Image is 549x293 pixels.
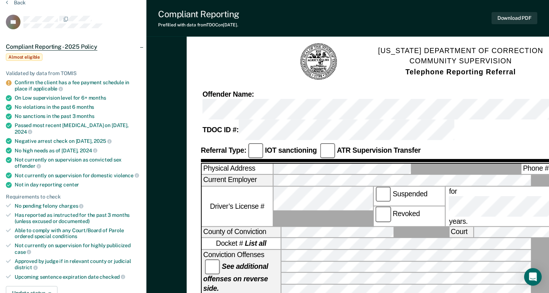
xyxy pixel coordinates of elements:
[15,129,32,135] span: 2024
[59,203,84,209] span: charges
[449,227,473,238] label: Court
[76,113,94,119] span: months
[337,146,421,154] strong: ATR Supervision Transfer
[202,164,273,174] label: Physical Address
[202,227,281,238] label: County of Conviction
[378,46,543,78] h1: [US_STATE] DEPARTMENT OF CORRECTION COMMUNITY SUPERVISION
[299,42,339,82] img: TN Seal
[6,53,42,61] span: Almost eligible
[15,157,141,169] div: Not currently on supervision as convicted sex
[158,9,239,19] div: Compliant Reporting
[15,274,141,280] div: Upcoming sentence expiration date
[202,187,273,226] label: Driver’s License #
[15,138,141,144] div: Negative arrest check on [DATE],
[158,22,239,27] div: Prefilled with data from TDOC on [DATE] .
[15,227,141,240] div: Able to comply with any Court/Board of Parole ordered special
[114,173,139,178] span: violence
[6,194,141,200] div: Requirements to check
[15,242,141,255] div: Not currently on supervision for highly publicized
[15,79,141,92] div: Confirm the client has a fee payment schedule in place if applicable
[202,126,239,134] strong: TDOC ID #:
[89,95,106,101] span: months
[248,143,263,158] input: IOT sanctioning
[524,268,542,286] div: Open Intercom Messenger
[15,113,141,119] div: No sanctions in the past 3
[15,182,141,188] div: Not in day reporting
[15,258,141,271] div: Approved by judge if in relevant county or judicial
[376,187,391,202] input: Suspended
[15,203,141,209] div: No pending felony
[203,263,268,293] strong: See additional offenses on reverse side.
[15,212,141,225] div: Has reported as instructed for the past 3 months (unless excused or
[63,182,79,188] span: center
[15,122,141,135] div: Passed most recent [MEDICAL_DATA] on [DATE],
[15,104,141,110] div: No violations in the past 6
[406,68,516,76] strong: Telephone Reporting Referral
[15,264,38,270] span: district
[15,147,141,154] div: No high needs as of [DATE],
[15,249,31,255] span: case
[374,207,445,226] label: Revoked
[94,138,111,144] span: 2025
[376,207,391,222] input: Revoked
[76,104,94,110] span: months
[6,70,141,77] div: Validated by data from TOMIS
[52,233,77,239] span: conditions
[80,148,97,153] span: 2024
[15,95,141,101] div: On Low supervision level for 6+
[205,259,220,275] input: See additional offenses on reverse side.
[374,187,445,206] label: Suspended
[202,90,254,99] strong: Offender Name:
[265,146,317,154] strong: IOT sanctioning
[245,240,266,248] strong: List all
[59,218,89,224] span: documented)
[15,163,41,169] span: offender
[15,172,141,179] div: Not currently on supervision for domestic
[216,239,266,249] span: Docket #
[100,274,125,280] span: checked
[202,175,273,186] label: Current Employer
[492,12,537,24] button: Download PDF
[320,143,335,158] input: ATR Supervision Transfer
[201,146,246,154] strong: Referral Type:
[6,43,97,51] span: Compliant Reporting - 2025 Policy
